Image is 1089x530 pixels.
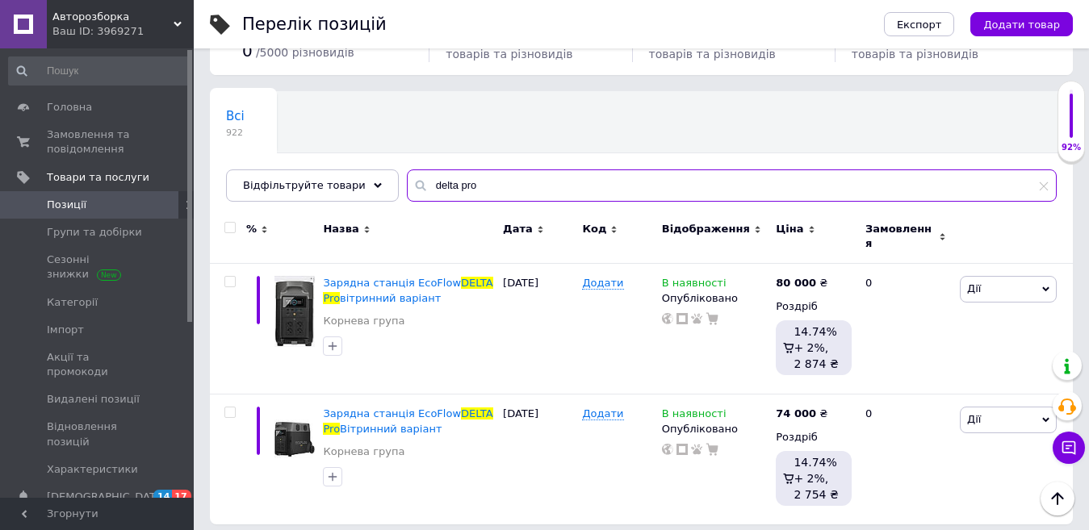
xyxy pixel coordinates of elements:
[323,277,461,289] span: Зарядна станція EcoFlow
[52,10,174,24] span: Авторозборка
[776,277,816,289] b: 80 000
[52,24,194,39] div: Ваш ID: 3969271
[323,423,340,435] span: Pro
[582,407,623,420] span: Додати
[246,222,257,236] span: %
[47,225,142,240] span: Групи та добірки
[461,407,493,419] span: DELTA
[794,456,836,485] span: 14.74% + 2%,
[274,276,315,346] img: Зарядная станция EcoFlow DELTA Pro витринный вариант
[226,127,245,139] span: 922
[967,413,981,425] span: Дії
[243,179,366,191] span: Відфільтруйте товари
[242,41,253,61] span: 0
[323,407,492,434] a: Зарядна станція EcoFlowDELTAProВітринний варіант
[856,394,956,524] div: 0
[340,423,442,435] span: Вітринний варіант
[461,277,493,289] span: DELTA
[794,325,836,354] span: 14.74% + 2%,
[226,109,245,123] span: Всі
[47,127,149,156] span: Замовлення та повідомлення
[967,282,981,294] span: Дії
[776,407,816,419] b: 74 000
[274,407,315,459] img: Зарядная станция EcoFlow DELTA Pro Витринный вариант
[776,299,852,314] div: Роздріб
[323,444,404,459] a: Корнева група
[852,48,978,61] span: товарів та різновидів
[794,357,838,370] span: 2 874 ₴
[1041,482,1074,515] button: Наверх
[662,407,727,424] span: В наявності
[776,430,852,444] div: Роздріб
[8,56,191,86] input: Пошук
[47,462,138,477] span: Характеристики
[47,295,98,310] span: Категорії
[172,490,191,503] span: 17
[47,392,140,407] span: Видалені позиції
[47,252,149,282] span: Сезонні знижки
[323,314,404,328] a: Корнева група
[582,222,606,236] span: Код
[865,222,935,251] span: Замовлення
[47,419,149,449] span: Відновлення позицій
[47,198,86,212] span: Позиції
[776,407,827,421] div: ₴
[582,277,623,290] span: Додати
[776,276,827,290] div: ₴
[884,12,955,36] button: Експорт
[407,169,1057,202] input: Пошук по назві позиції, артикулу і пошуковим запитам
[47,490,166,504] span: [DEMOGRAPHIC_DATA]
[662,222,750,236] span: Відображення
[256,46,354,59] span: / 5000 різновидів
[323,292,340,304] span: Pro
[1058,142,1084,153] div: 92%
[323,407,461,419] span: Зарядна станція EcoFlow
[340,292,441,304] span: вітринний варіант
[503,222,533,236] span: Дата
[662,291,769,306] div: Опубліковано
[970,12,1073,36] button: Додати товар
[47,350,149,379] span: Акції та промокоди
[499,394,578,524] div: [DATE]
[499,264,578,394] div: [DATE]
[649,48,776,61] span: товарів та різновидів
[323,277,492,303] a: Зарядна станція EcoFlowDELTAProвітринний варіант
[794,488,838,501] span: 2 754 ₴
[242,16,387,33] div: Перелік позицій
[662,277,727,294] span: В наявності
[47,100,92,115] span: Головна
[662,422,769,436] div: Опубліковано
[856,264,956,394] div: 0
[776,222,803,236] span: Ціна
[153,490,172,503] span: 14
[1053,432,1085,464] button: Чат з покупцем
[897,19,942,31] span: Експорт
[323,222,358,236] span: Назва
[446,48,572,61] span: товарів та різновидів
[47,170,149,185] span: Товари та послуги
[983,19,1060,31] span: Додати товар
[47,323,84,337] span: Імпорт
